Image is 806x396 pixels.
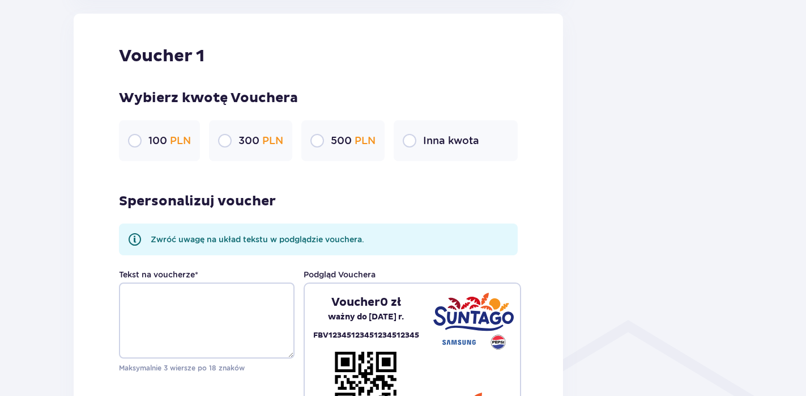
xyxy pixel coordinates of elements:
p: Podgląd Vouchera [304,269,376,280]
img: Suntago - Samsung - Pepsi [433,293,514,349]
p: Maksymalnie 3 wiersze po 18 znaków [119,363,295,373]
p: FBV12345123451234512345 [313,329,419,342]
p: ważny do [DATE] r. [328,310,404,325]
p: 500 [331,134,376,148]
p: 100 [148,134,191,148]
p: Wybierz kwotę Vouchera [119,90,518,107]
label: Tekst na voucherze * [119,269,198,280]
span: PLN [355,134,376,146]
p: 300 [238,134,283,148]
p: Voucher 1 [119,45,204,67]
span: PLN [262,134,283,146]
p: Zwróć uwagę na układ tekstu w podglądzie vouchera. [151,234,364,245]
p: Spersonalizuj voucher [119,193,276,210]
span: PLN [170,134,191,146]
p: Inna kwota [423,134,479,148]
p: Voucher 0 zł [331,295,401,310]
